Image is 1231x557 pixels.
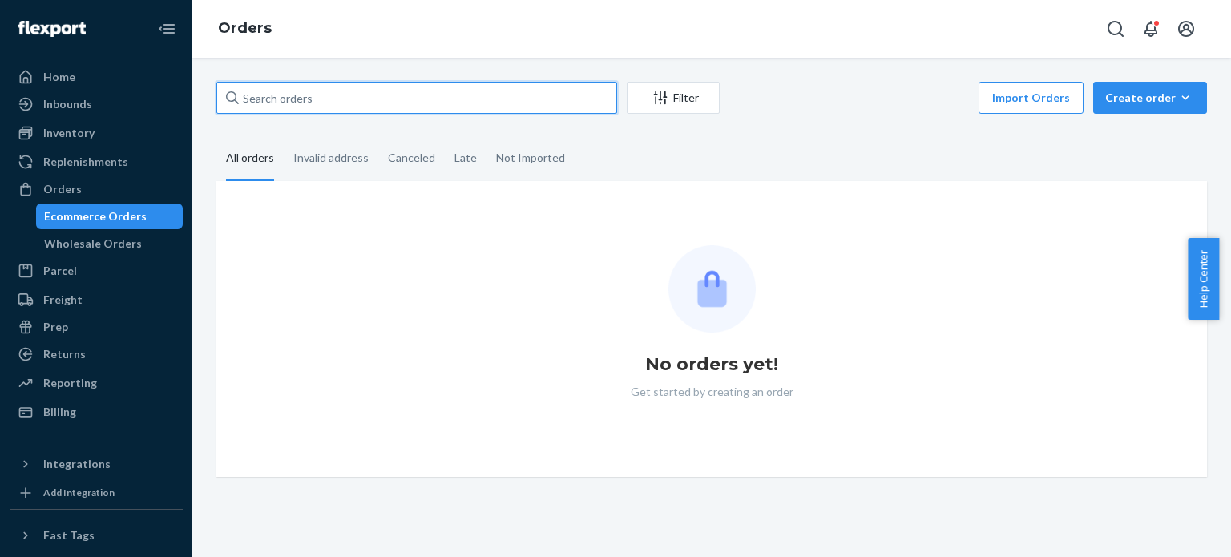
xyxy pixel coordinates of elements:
div: Create order [1105,90,1195,106]
div: Inbounds [43,96,92,112]
a: Home [10,64,183,90]
a: Returns [10,341,183,367]
button: Create order [1093,82,1207,114]
a: Ecommerce Orders [36,204,184,229]
ol: breadcrumbs [205,6,285,52]
button: Fast Tags [10,523,183,548]
div: Fast Tags [43,527,95,543]
div: Replenishments [43,154,128,170]
button: Close Navigation [151,13,183,45]
a: Replenishments [10,149,183,175]
div: Billing [43,404,76,420]
div: Ecommerce Orders [44,208,147,224]
img: Empty list [668,245,756,333]
a: Reporting [10,370,183,396]
a: Inventory [10,120,183,146]
button: Open notifications [1135,13,1167,45]
a: Prep [10,314,183,340]
a: Freight [10,287,183,313]
img: Flexport logo [18,21,86,37]
div: Inventory [43,125,95,141]
div: Filter [628,90,719,106]
div: Not Imported [496,137,565,179]
div: Late [454,137,477,179]
div: Parcel [43,263,77,279]
div: Reporting [43,375,97,391]
button: Integrations [10,451,183,477]
div: Prep [43,319,68,335]
div: Orders [43,181,82,197]
button: Open Search Box [1100,13,1132,45]
button: Help Center [1188,238,1219,320]
div: Wholesale Orders [44,236,142,252]
p: Get started by creating an order [631,384,793,400]
div: Canceled [388,137,435,179]
a: Parcel [10,258,183,284]
button: Filter [627,82,720,114]
a: Inbounds [10,91,183,117]
button: Open account menu [1170,13,1202,45]
div: Invalid address [293,137,369,179]
div: Returns [43,346,86,362]
div: Home [43,69,75,85]
div: All orders [226,137,274,181]
a: Orders [10,176,183,202]
a: Orders [218,19,272,37]
a: Billing [10,399,183,425]
a: Add Integration [10,483,183,503]
div: Add Integration [43,486,115,499]
h1: No orders yet! [645,352,778,377]
div: Integrations [43,456,111,472]
a: Wholesale Orders [36,231,184,256]
div: Freight [43,292,83,308]
button: Import Orders [979,82,1084,114]
input: Search orders [216,82,617,114]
